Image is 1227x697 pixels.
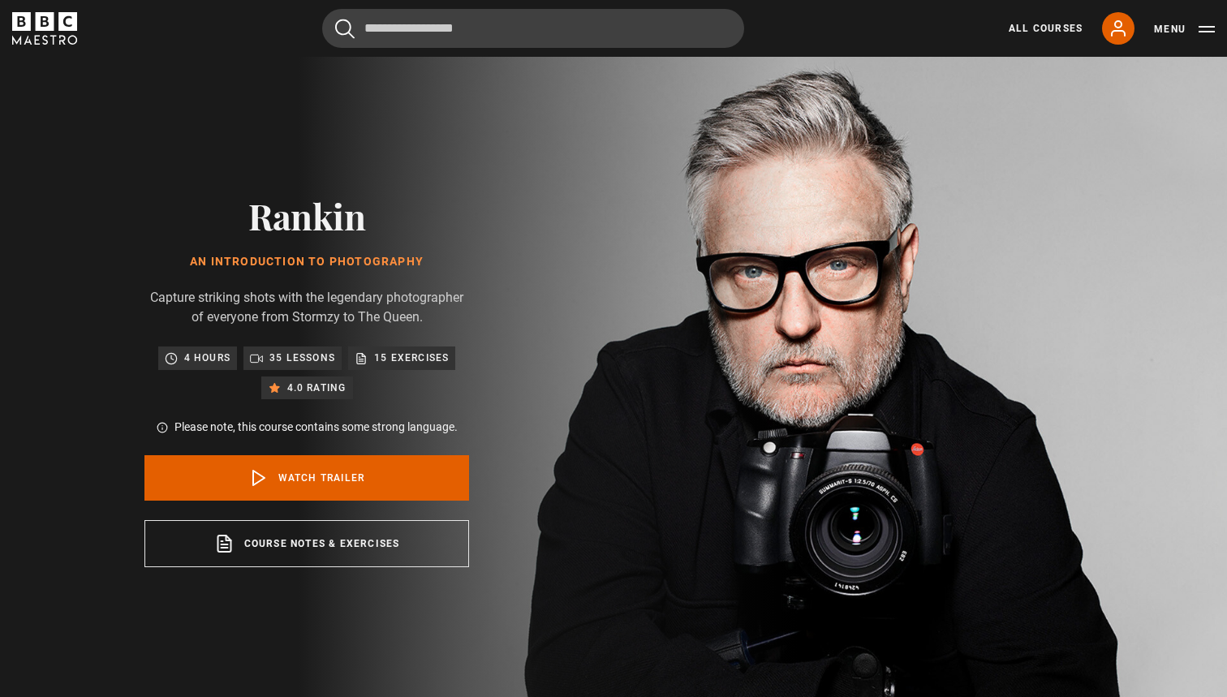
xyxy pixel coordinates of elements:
[144,455,469,501] a: Watch Trailer
[144,256,469,269] h1: An Introduction to Photography
[287,380,347,396] p: 4.0 rating
[144,195,469,236] h2: Rankin
[335,19,355,39] button: Submit the search query
[322,9,744,48] input: Search
[269,350,335,366] p: 35 lessons
[144,288,469,327] p: Capture striking shots with the legendary photographer of everyone from Stormzy to The Queen.
[1154,21,1215,37] button: Toggle navigation
[1009,21,1083,36] a: All Courses
[184,350,230,366] p: 4 hours
[174,419,458,436] p: Please note, this course contains some strong language.
[374,350,449,366] p: 15 exercises
[12,12,77,45] svg: BBC Maestro
[144,520,469,567] a: Course notes & exercises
